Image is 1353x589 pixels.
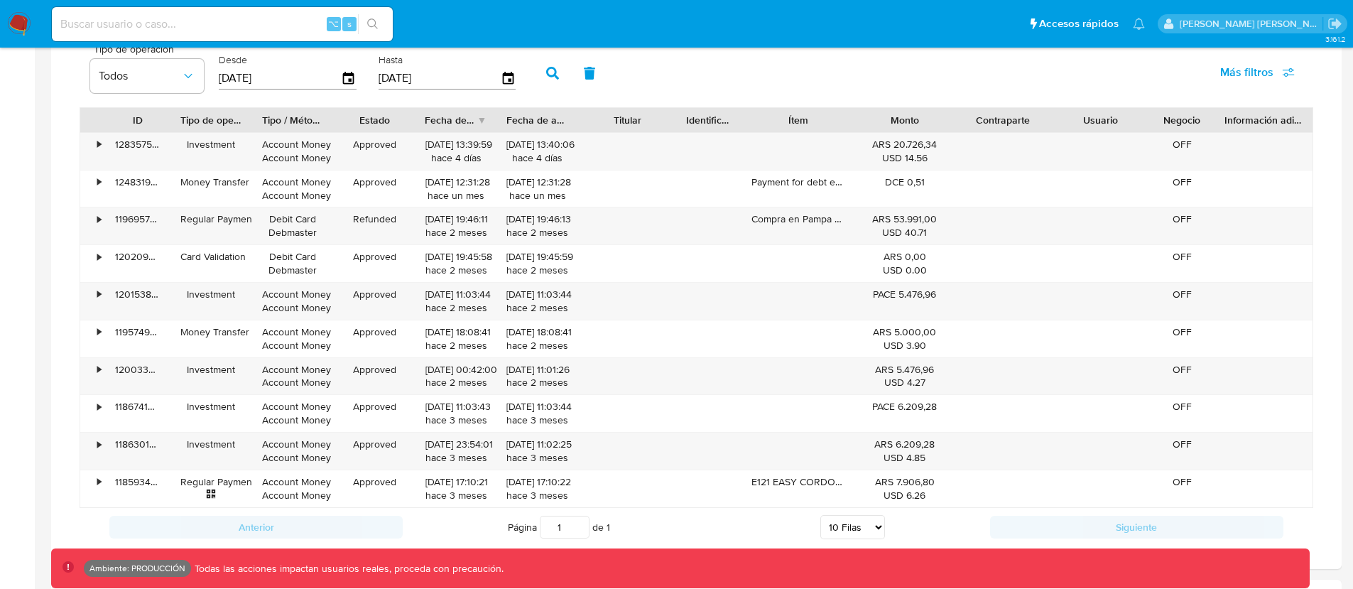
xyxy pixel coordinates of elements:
p: Todas las acciones impactan usuarios reales, proceda con precaución. [191,562,504,576]
a: Notificaciones [1133,18,1145,30]
p: victor.david@mercadolibre.com.co [1180,17,1323,31]
span: s [347,17,352,31]
input: Buscar usuario o caso... [52,15,393,33]
button: search-icon [358,14,387,34]
a: Salir [1327,16,1342,31]
p: Ambiente: PRODUCCIÓN [89,566,185,571]
span: Accesos rápidos [1039,16,1119,31]
span: 3.161.2 [1325,33,1346,45]
span: ⌥ [328,17,339,31]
